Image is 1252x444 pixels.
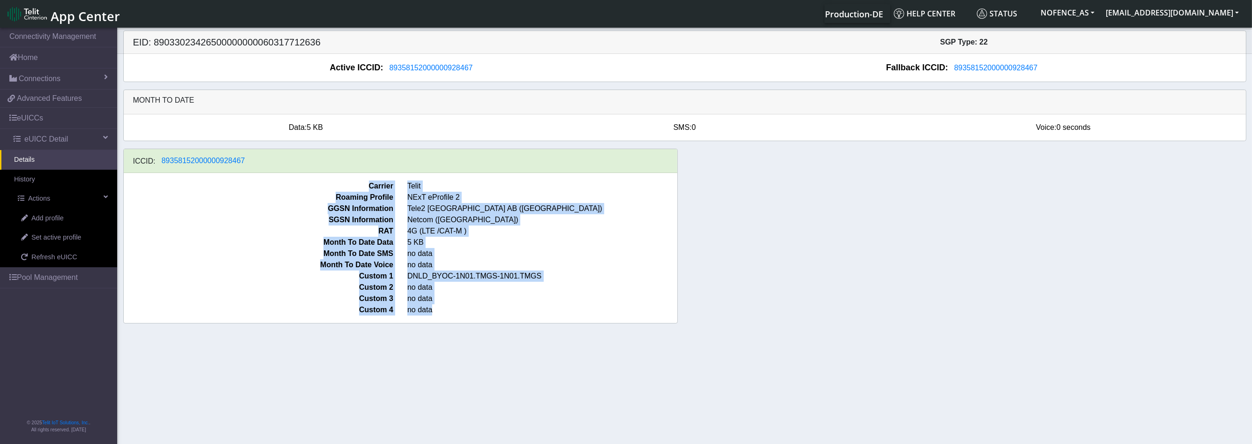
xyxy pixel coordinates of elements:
span: SGP Type: 22 [940,38,988,46]
span: no data [400,282,684,293]
a: Actions [4,189,117,209]
span: Roaming Profile [117,192,401,203]
span: Production-DE [825,8,883,20]
span: Netcom ([GEOGRAPHIC_DATA]) [400,214,684,226]
a: eUICC Detail [4,129,117,150]
span: no data [400,248,684,259]
a: Add profile [7,209,117,228]
span: SMS: [673,123,691,131]
a: Status [973,4,1035,23]
img: knowledge.svg [894,8,904,19]
span: 4G (LTE /CAT-M ) [400,226,684,237]
span: Telit [400,181,684,192]
a: Your current platform instance [825,4,883,23]
span: 89358152000000928467 [954,64,1038,72]
button: 89358152000000928467 [156,155,251,167]
span: SGSN Information [117,214,401,226]
span: Custom 1 [117,271,401,282]
span: App Center [51,8,120,25]
span: no data [400,293,684,304]
span: Tele2 [GEOGRAPHIC_DATA] AB ([GEOGRAPHIC_DATA]) [400,203,684,214]
span: Custom 4 [117,304,401,316]
span: Custom 2 [117,282,401,293]
span: Active ICCID: [330,61,383,74]
a: Refresh eUICC [7,248,117,267]
h6: Month to date [133,96,1237,105]
span: Data: [289,123,307,131]
span: Help center [894,8,955,19]
button: 89358152000000928467 [383,62,479,74]
span: Month To Date Voice [117,259,401,271]
span: Set active profile [31,233,81,243]
span: Fallback ICCID: [886,61,948,74]
span: Advanced Features [17,93,82,104]
img: status.svg [977,8,987,19]
span: Carrier [117,181,401,192]
span: DNLD_BYOC-1N01.TMGS-1N01.TMGS [400,271,684,282]
span: Month To Date SMS [117,248,401,259]
h5: EID: 89033023426500000000060317712636 [126,37,685,48]
img: logo-telit-cinterion-gw-new.png [7,7,47,22]
span: no data [400,304,684,316]
span: 5 KB [400,237,684,248]
button: [EMAIL_ADDRESS][DOMAIN_NAME] [1100,4,1245,21]
span: Month To Date Data [117,237,401,248]
span: GGSN Information [117,203,401,214]
button: 89358152000000928467 [948,62,1044,74]
a: App Center [7,4,119,24]
a: Telit IoT Solutions, Inc. [42,420,89,425]
a: Help center [890,4,973,23]
span: Add profile [31,213,64,224]
span: eUICC Detail [24,134,68,145]
span: 0 seconds [1057,123,1091,131]
span: no data [400,259,684,271]
a: Set active profile [7,228,117,248]
span: Voice: [1036,123,1057,131]
span: Connections [19,73,60,84]
span: NExT eProfile 2 [400,192,684,203]
span: Actions [28,194,50,204]
span: RAT [117,226,401,237]
span: Status [977,8,1017,19]
button: NOFENCE_AS [1035,4,1100,21]
span: Refresh eUICC [31,252,77,263]
span: Custom 3 [117,293,401,304]
span: 89358152000000928467 [390,64,473,72]
span: 0 [692,123,696,131]
span: 5 KB [307,123,323,131]
span: 89358152000000928467 [162,157,245,165]
h6: ICCID: [133,157,156,166]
